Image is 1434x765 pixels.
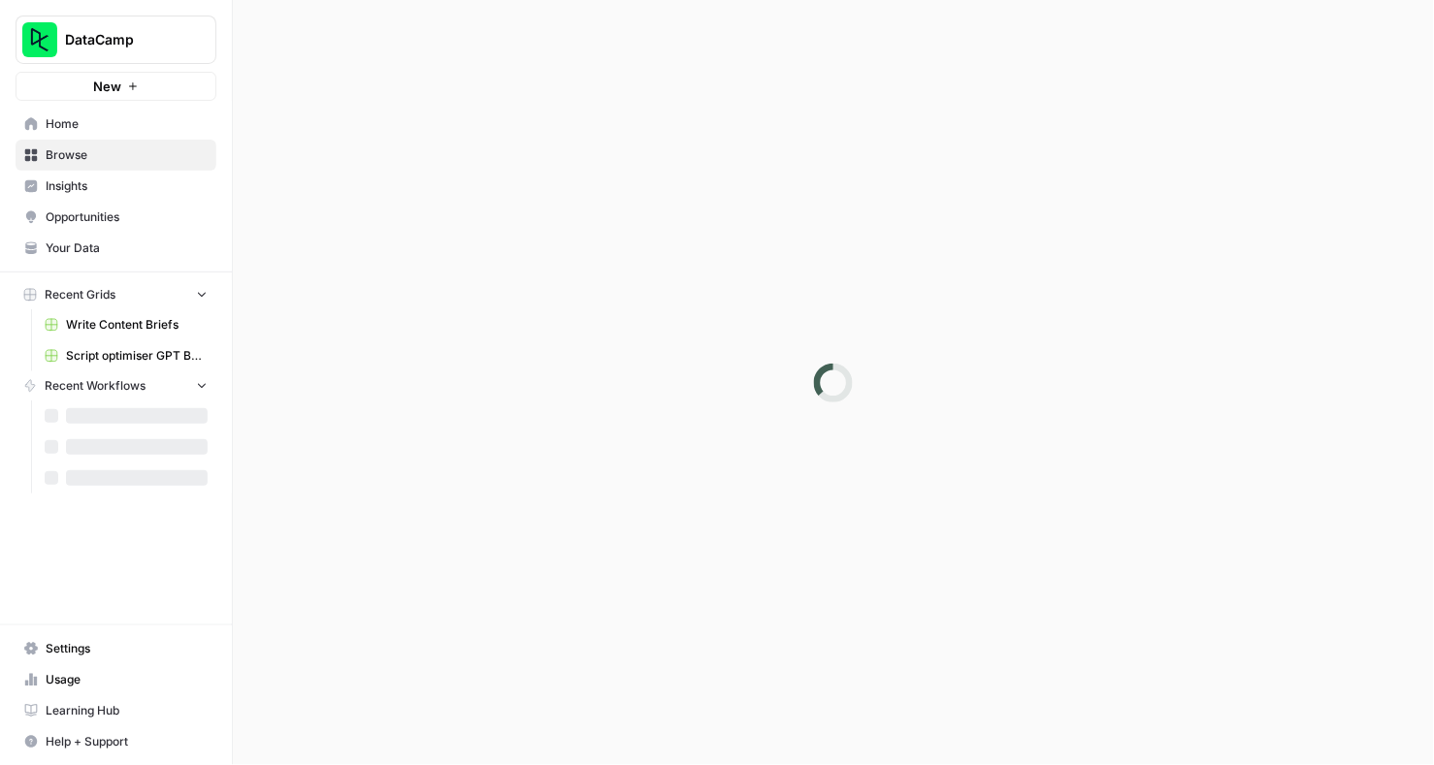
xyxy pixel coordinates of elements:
button: Workspace: DataCamp [16,16,216,64]
span: Browse [46,146,208,164]
a: Your Data [16,233,216,264]
span: Recent Workflows [45,377,146,395]
span: Write Content Briefs [66,316,208,334]
a: Insights [16,171,216,202]
span: Settings [46,640,208,657]
a: Script optimiser GPT Build V2 Grid [36,340,216,371]
span: Opportunities [46,208,208,226]
span: DataCamp [65,30,182,49]
a: Write Content Briefs [36,309,216,340]
span: Script optimiser GPT Build V2 Grid [66,347,208,365]
span: Usage [46,671,208,688]
button: Recent Grids [16,280,216,309]
a: Settings [16,633,216,664]
a: Browse [16,140,216,171]
button: New [16,72,216,101]
span: Recent Grids [45,286,115,303]
button: Recent Workflows [16,371,216,400]
span: Home [46,115,208,133]
span: Insights [46,177,208,195]
a: Learning Hub [16,695,216,726]
span: Your Data [46,239,208,257]
button: Help + Support [16,726,216,757]
a: Opportunities [16,202,216,233]
a: Usage [16,664,216,695]
span: Help + Support [46,733,208,750]
a: Home [16,109,216,140]
span: Learning Hub [46,702,208,719]
img: DataCamp Logo [22,22,57,57]
span: New [93,77,121,96]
